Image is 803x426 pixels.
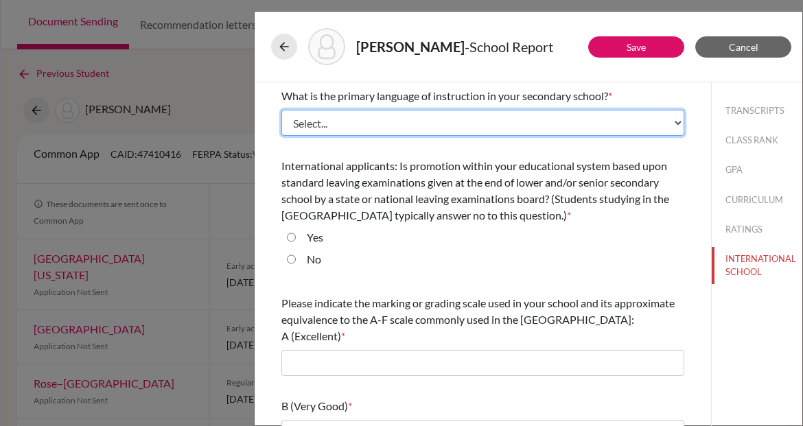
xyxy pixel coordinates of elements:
[465,38,553,55] span: - School Report
[281,159,669,222] span: International applicants: Is promotion within your educational system based upon standard leaving...
[712,158,802,182] button: GPA
[281,399,348,412] span: B (Very Good)
[712,247,802,284] button: INTERNATIONAL SCHOOL
[712,217,802,241] button: RATINGS
[712,128,802,152] button: CLASS RANK
[356,38,465,55] strong: [PERSON_NAME]
[307,251,321,268] label: No
[281,296,675,342] span: Please indicate the marking or grading scale used in your school and its approximate equivalence ...
[307,229,323,246] label: Yes
[712,99,802,123] button: TRANSCRIPTS
[281,89,608,102] span: What is the primary language of instruction in your secondary school?
[712,188,802,212] button: CURRICULUM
